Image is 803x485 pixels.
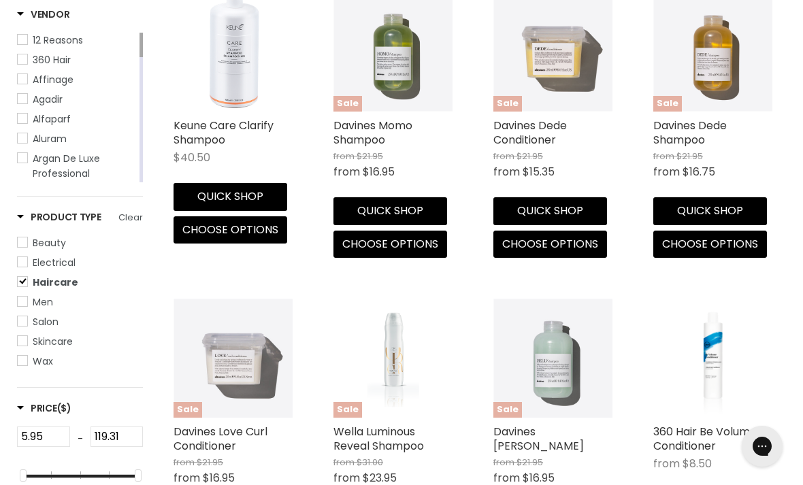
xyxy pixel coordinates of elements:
[174,216,287,244] button: Choose options
[363,164,395,180] span: $16.95
[673,299,753,418] img: 360 Hair Be Volume Conditioner
[174,299,293,418] img: Davines Love Curl Conditioner
[17,92,137,107] a: Agadir
[653,150,674,163] span: from
[33,93,63,106] span: Agadir
[118,210,143,225] a: Clear
[174,299,293,418] a: Davines Love Curl ConditionerSale
[493,197,607,224] button: Quick shop
[353,299,432,418] img: Wella Luminous Reveal Shampoo
[493,118,567,148] a: Davines Dede Conditioner
[33,295,53,309] span: Men
[33,236,66,250] span: Beauty
[653,96,682,112] span: Sale
[683,164,715,180] span: $16.75
[33,33,83,47] span: 12 Reasons
[333,231,447,258] button: Choose options
[17,275,143,290] a: Haircare
[735,421,789,471] iframe: Gorgias live chat messenger
[653,456,680,471] span: from
[57,401,71,415] span: ($)
[502,236,598,252] span: Choose options
[33,275,78,289] span: Haircare
[33,335,73,348] span: Skincare
[17,354,143,369] a: Wax
[333,96,362,112] span: Sale
[333,424,424,454] a: Wella Luminous Reveal Shampoo
[517,456,543,469] span: $21.95
[17,401,71,415] h3: Price($)
[333,402,362,418] span: Sale
[333,197,447,224] button: Quick shop
[17,210,101,224] h3: Product Type
[17,401,71,415] span: Price
[33,112,71,126] span: Alfaparf
[17,52,137,67] a: 360 Hair
[17,72,137,87] a: Affinage
[653,424,757,454] a: 360 Hair Be Volume Conditioner
[33,132,67,146] span: Aluram
[333,456,355,469] span: from
[683,456,712,471] span: $8.50
[174,118,274,148] a: Keune Care Clarify Shampoo
[653,164,680,180] span: from
[91,427,144,447] input: Max Price
[493,150,514,163] span: from
[517,150,543,163] span: $21.95
[33,152,100,180] span: Argan De Luxe Professional
[676,150,703,163] span: $21.95
[653,231,767,258] button: Choose options
[197,456,223,469] span: $21.95
[493,299,612,418] img: Davines Melu Shampoo
[17,131,137,146] a: Aluram
[523,164,555,180] span: $15.35
[357,456,383,469] span: $31.00
[17,295,143,310] a: Men
[493,164,520,180] span: from
[662,236,758,252] span: Choose options
[333,118,412,148] a: Davines Momo Shampoo
[333,164,360,180] span: from
[33,73,73,86] span: Affinage
[357,150,383,163] span: $21.95
[17,235,143,250] a: Beauty
[17,314,143,329] a: Salon
[174,183,287,210] button: Quick shop
[493,299,612,418] a: Davines Melu ShampooSale
[333,299,453,418] a: Wella Luminous Reveal ShampooSale
[493,402,522,418] span: Sale
[174,402,202,418] span: Sale
[17,255,143,270] a: Electrical
[174,150,210,165] span: $40.50
[653,118,727,148] a: Davines Dede Shampoo
[653,299,772,418] a: 360 Hair Be Volume Conditioner
[493,231,607,258] button: Choose options
[174,456,195,469] span: from
[17,112,137,127] a: Alfaparf
[493,96,522,112] span: Sale
[493,424,584,454] a: Davines [PERSON_NAME]
[33,315,59,329] span: Salon
[493,456,514,469] span: from
[182,222,278,237] span: Choose options
[70,427,91,451] div: -
[174,424,267,454] a: Davines Love Curl Conditioner
[33,354,53,368] span: Wax
[17,33,137,48] a: 12 Reasons
[17,7,69,21] h3: Vendor
[653,197,767,224] button: Quick shop
[17,427,70,447] input: Min Price
[17,334,143,349] a: Skincare
[33,256,76,269] span: Electrical
[17,151,137,181] a: Argan De Luxe Professional
[333,150,355,163] span: from
[342,236,438,252] span: Choose options
[33,53,71,67] span: 360 Hair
